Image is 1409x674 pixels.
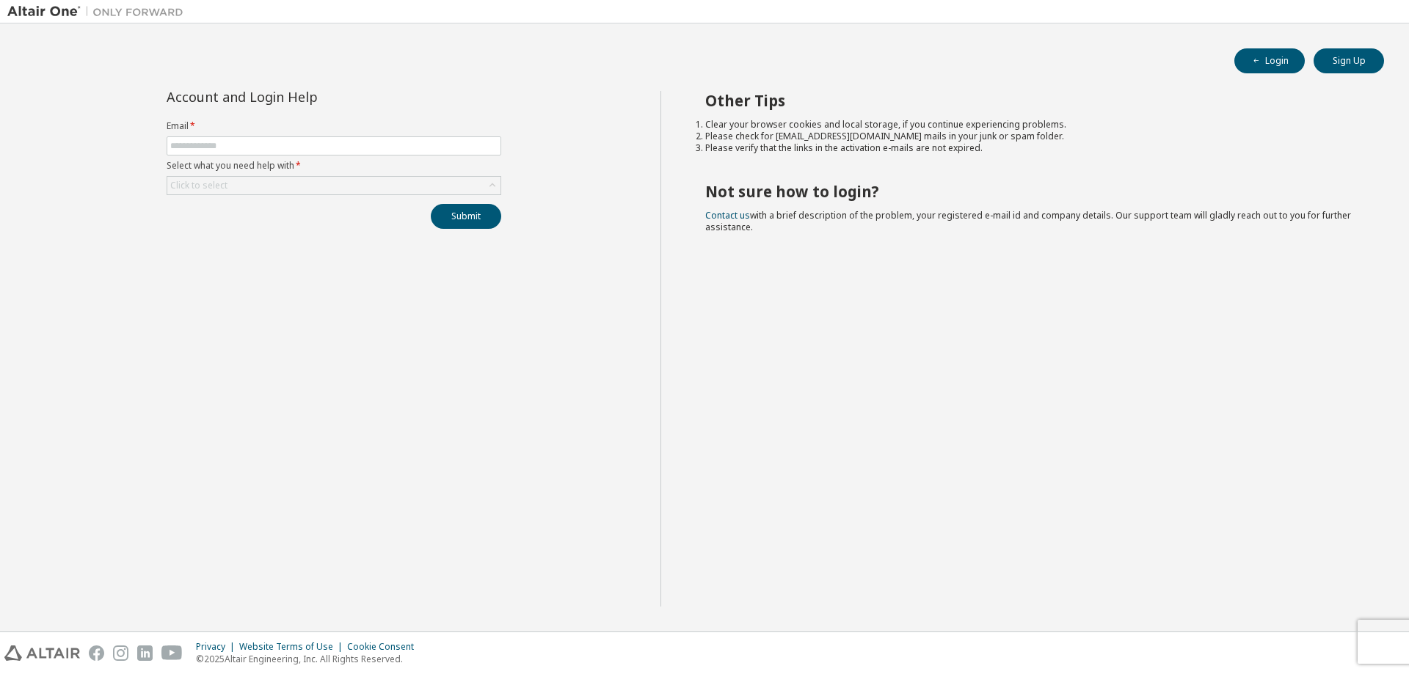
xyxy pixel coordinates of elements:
img: linkedin.svg [137,645,153,661]
div: Privacy [196,641,239,653]
div: Cookie Consent [347,641,423,653]
div: Account and Login Help [167,91,434,103]
li: Please check for [EMAIL_ADDRESS][DOMAIN_NAME] mails in your junk or spam folder. [705,131,1358,142]
div: Click to select [170,180,227,191]
img: youtube.svg [161,645,183,661]
span: with a brief description of the problem, your registered e-mail id and company details. Our suppo... [705,209,1351,233]
button: Sign Up [1314,48,1384,73]
a: Contact us [705,209,750,221]
button: Submit [431,204,501,229]
h2: Other Tips [705,91,1358,110]
img: facebook.svg [89,645,104,661]
img: instagram.svg [113,645,128,661]
li: Please verify that the links in the activation e-mails are not expired. [705,142,1358,154]
li: Clear your browser cookies and local storage, if you continue experiencing problems. [705,119,1358,131]
img: altair_logo.svg [4,645,80,661]
img: Altair One [7,4,191,19]
label: Email [167,120,501,132]
label: Select what you need help with [167,160,501,172]
h2: Not sure how to login? [705,182,1358,201]
p: © 2025 Altair Engineering, Inc. All Rights Reserved. [196,653,423,665]
div: Website Terms of Use [239,641,347,653]
button: Login [1234,48,1305,73]
div: Click to select [167,177,500,194]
